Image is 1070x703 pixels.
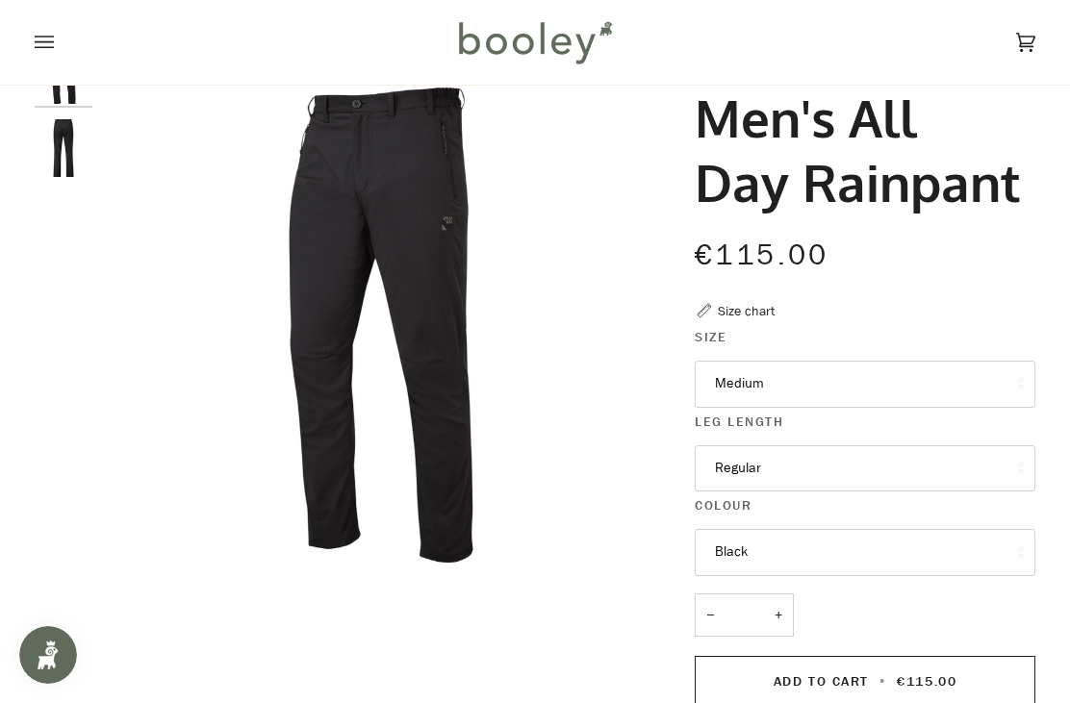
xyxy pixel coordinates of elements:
button: − [695,593,726,637]
iframe: Button to open loyalty program pop-up [19,626,77,684]
div: Sprayway Men's All Day Rainpant Black - Booley Galway [102,46,660,604]
img: Booley [450,14,619,70]
span: • [874,672,892,690]
span: Leg Length [695,412,783,432]
img: Sprayway Men&#39;s All Day Rainpant Black - Booley Galway [102,46,660,604]
button: Medium [695,361,1035,408]
span: Size [695,327,726,347]
span: Add to Cart [774,672,869,690]
button: + [763,593,794,637]
img: Sprayway Men's All Day Rainpant Black - Booley Galway [35,119,92,177]
button: Regular [695,445,1035,492]
span: Colour [695,495,752,515]
h1: Men's All Day Rainpant [695,86,1021,213]
input: Quantity [695,593,794,637]
span: €115.00 [695,236,829,275]
div: Size chart [718,301,775,321]
span: €115.00 [897,672,956,690]
button: Black [695,529,1035,576]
